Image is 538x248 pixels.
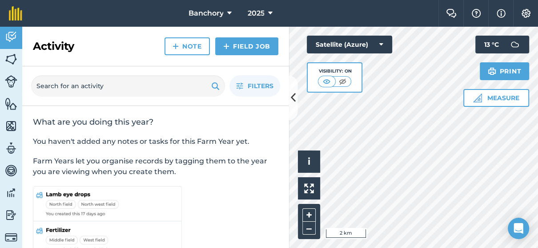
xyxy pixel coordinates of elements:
img: fieldmargin Logo [9,6,22,20]
a: Note [165,37,210,55]
div: Visibility: On [318,68,352,75]
h2: What are you doing this year? [33,117,278,127]
img: svg+xml;base64,PD94bWwgdmVyc2lvbj0iMS4wIiBlbmNvZGluZz0idXRmLTgiPz4KPCEtLSBHZW5lcmF0b3I6IEFkb2JlIE... [5,208,17,222]
button: Filters [229,75,280,97]
input: Search for an activity [31,75,225,97]
p: You haven't added any notes or tasks for this Farm Year yet. [33,136,278,147]
span: Filters [248,81,273,91]
h2: Activity [33,39,74,53]
img: svg+xml;base64,PHN2ZyB4bWxucz0iaHR0cDovL3d3dy53My5vcmcvMjAwMC9zdmciIHdpZHRoPSI1NiIgaGVpZ2h0PSI2MC... [5,119,17,133]
img: svg+xml;base64,PD94bWwgdmVyc2lvbj0iMS4wIiBlbmNvZGluZz0idXRmLTgiPz4KPCEtLSBHZW5lcmF0b3I6IEFkb2JlIE... [5,231,17,244]
img: svg+xml;base64,PD94bWwgdmVyc2lvbj0iMS4wIiBlbmNvZGluZz0idXRmLTgiPz4KPCEtLSBHZW5lcmF0b3I6IEFkb2JlIE... [5,186,17,199]
img: svg+xml;base64,PHN2ZyB4bWxucz0iaHR0cDovL3d3dy53My5vcmcvMjAwMC9zdmciIHdpZHRoPSI1NiIgaGVpZ2h0PSI2MC... [5,97,17,110]
img: svg+xml;base64,PD94bWwgdmVyc2lvbj0iMS4wIiBlbmNvZGluZz0idXRmLTgiPz4KPCEtLSBHZW5lcmF0b3I6IEFkb2JlIE... [5,30,17,44]
button: Print [480,62,530,80]
img: svg+xml;base64,PD94bWwgdmVyc2lvbj0iMS4wIiBlbmNvZGluZz0idXRmLTgiPz4KPCEtLSBHZW5lcmF0b3I6IEFkb2JlIE... [506,36,524,53]
span: 2025 [247,8,264,19]
img: A cog icon [521,9,531,18]
span: i [308,156,310,167]
img: svg+xml;base64,PD94bWwgdmVyc2lvbj0iMS4wIiBlbmNvZGluZz0idXRmLTgiPz4KPCEtLSBHZW5lcmF0b3I6IEFkb2JlIE... [5,164,17,177]
button: – [302,222,316,235]
img: svg+xml;base64,PHN2ZyB4bWxucz0iaHR0cDovL3d3dy53My5vcmcvMjAwMC9zdmciIHdpZHRoPSI1MCIgaGVpZ2h0PSI0MC... [321,77,332,86]
p: Farm Years let you organise records by tagging them to the year you are viewing when you create t... [33,156,278,177]
span: 13 ° C [484,36,499,53]
img: svg+xml;base64,PHN2ZyB4bWxucz0iaHR0cDovL3d3dy53My5vcmcvMjAwMC9zdmciIHdpZHRoPSI1NiIgaGVpZ2h0PSI2MC... [5,53,17,66]
img: svg+xml;base64,PHN2ZyB4bWxucz0iaHR0cDovL3d3dy53My5vcmcvMjAwMC9zdmciIHdpZHRoPSIxOSIgaGVpZ2h0PSIyNC... [211,81,220,91]
img: svg+xml;base64,PHN2ZyB4bWxucz0iaHR0cDovL3d3dy53My5vcmcvMjAwMC9zdmciIHdpZHRoPSIxNCIgaGVpZ2h0PSIyNC... [223,41,229,52]
img: svg+xml;base64,PHN2ZyB4bWxucz0iaHR0cDovL3d3dy53My5vcmcvMjAwMC9zdmciIHdpZHRoPSIxOSIgaGVpZ2h0PSIyNC... [488,66,496,77]
img: A question mark icon [471,9,482,18]
a: Field Job [215,37,278,55]
button: Measure [463,89,529,107]
span: Banchory [188,8,223,19]
img: Two speech bubbles overlapping with the left bubble in the forefront [446,9,457,18]
img: svg+xml;base64,PHN2ZyB4bWxucz0iaHR0cDovL3d3dy53My5vcmcvMjAwMC9zdmciIHdpZHRoPSI1MCIgaGVpZ2h0PSI0MC... [337,77,348,86]
img: svg+xml;base64,PHN2ZyB4bWxucz0iaHR0cDovL3d3dy53My5vcmcvMjAwMC9zdmciIHdpZHRoPSIxNyIgaGVpZ2h0PSIxNy... [497,8,506,19]
button: i [298,150,320,173]
button: + [302,208,316,222]
button: Satellite (Azure) [307,36,392,53]
img: Four arrows, one pointing top left, one top right, one bottom right and the last bottom left [304,183,314,193]
div: Open Intercom Messenger [508,218,529,239]
img: svg+xml;base64,PHN2ZyB4bWxucz0iaHR0cDovL3d3dy53My5vcmcvMjAwMC9zdmciIHdpZHRoPSIxNCIgaGVpZ2h0PSIyNC... [173,41,179,52]
button: 13 °C [475,36,529,53]
img: Ruler icon [473,94,482,102]
img: svg+xml;base64,PD94bWwgdmVyc2lvbj0iMS4wIiBlbmNvZGluZz0idXRmLTgiPz4KPCEtLSBHZW5lcmF0b3I6IEFkb2JlIE... [5,75,17,88]
img: svg+xml;base64,PD94bWwgdmVyc2lvbj0iMS4wIiBlbmNvZGluZz0idXRmLTgiPz4KPCEtLSBHZW5lcmF0b3I6IEFkb2JlIE... [5,142,17,155]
